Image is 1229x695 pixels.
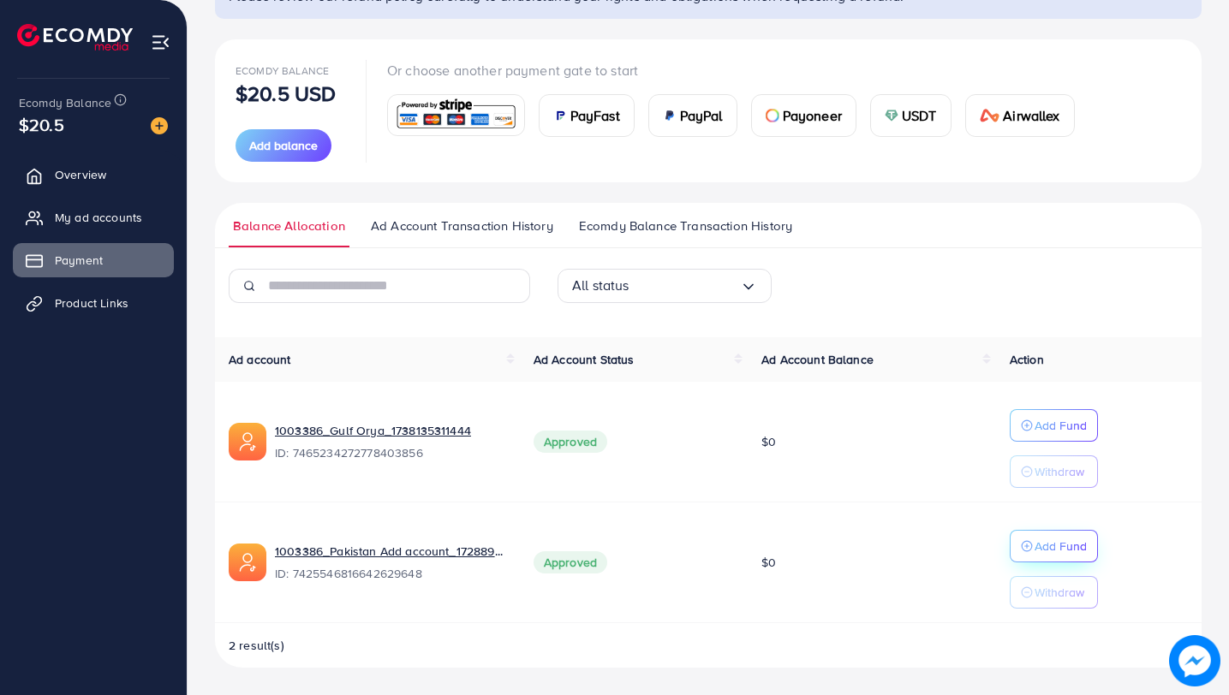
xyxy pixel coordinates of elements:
[761,554,776,571] span: $0
[249,137,318,154] span: Add balance
[13,243,174,277] a: Payment
[534,551,607,573] span: Approved
[229,423,266,460] img: ic-ads-acc.e4c84228.svg
[236,83,336,104] p: $20.5 USD
[570,105,620,126] span: PayFast
[275,543,506,560] a: 1003386_Pakistan Add account_1728894866261
[965,94,1075,137] a: cardAirwallex
[55,209,142,226] span: My ad accounts
[55,294,128,312] span: Product Links
[275,543,506,582] div: <span class='underline'>1003386_Pakistan Add account_1728894866261</span></br>7425546816642629648
[902,105,937,126] span: USDT
[766,109,779,122] img: card
[229,544,266,581] img: ic-ads-acc.e4c84228.svg
[371,217,553,235] span: Ad Account Transaction History
[558,269,772,303] div: Search for option
[275,422,506,461] div: <span class='underline'>1003386_Gulf Orya_1738135311444</span></br>7465234272778403856
[229,351,291,368] span: Ad account
[55,252,103,269] span: Payment
[870,94,952,137] a: cardUSDT
[387,94,525,136] a: card
[761,351,874,368] span: Ad Account Balance
[553,109,567,122] img: card
[55,166,106,183] span: Overview
[1035,415,1087,436] p: Add Fund
[1010,576,1098,609] button: Withdraw
[236,63,329,78] span: Ecomdy Balance
[151,117,168,134] img: image
[387,60,1089,80] p: Or choose another payment gate to start
[236,129,331,162] button: Add balance
[151,33,170,52] img: menu
[19,94,111,111] span: Ecomdy Balance
[1169,635,1220,686] img: image
[1010,530,1098,562] button: Add Fund
[572,272,629,299] span: All status
[229,637,284,654] span: 2 result(s)
[393,97,519,134] img: card
[539,94,635,137] a: cardPayFast
[275,565,506,582] span: ID: 7425546816642629648
[663,109,677,122] img: card
[1035,582,1084,603] p: Withdraw
[17,24,133,50] img: logo
[761,433,776,450] span: $0
[1010,455,1098,488] button: Withdraw
[1003,105,1059,126] span: Airwallex
[1010,409,1098,442] button: Add Fund
[1035,536,1087,556] p: Add Fund
[629,272,740,299] input: Search for option
[534,351,635,368] span: Ad Account Status
[751,94,856,137] a: cardPayoneer
[680,105,723,126] span: PayPal
[13,157,174,192] a: Overview
[534,431,607,453] span: Approved
[275,444,506,461] span: ID: 7465234272778403856
[783,105,842,126] span: Payoneer
[980,109,1000,122] img: card
[648,94,737,137] a: cardPayPal
[275,422,471,439] a: 1003386_Gulf Orya_1738135311444
[13,200,174,235] a: My ad accounts
[233,217,345,235] span: Balance Allocation
[885,109,898,122] img: card
[1035,461,1084,482] p: Withdraw
[13,286,174,320] a: Product Links
[19,112,64,137] span: $20.5
[579,217,792,235] span: Ecomdy Balance Transaction History
[1010,351,1044,368] span: Action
